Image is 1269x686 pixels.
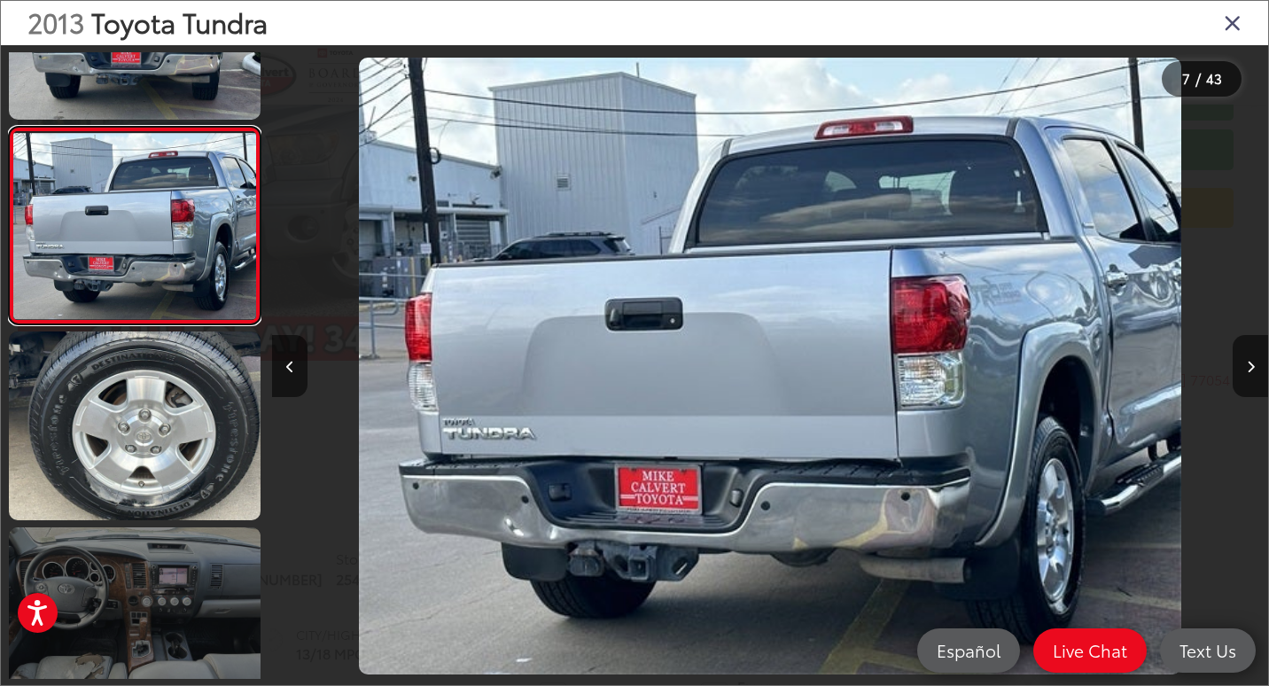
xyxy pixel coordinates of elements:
span: 2013 [27,3,84,41]
img: 2013 Toyota Tundra Platinum 5.7L V8 [6,330,263,522]
span: 43 [1206,68,1222,88]
a: Live Chat [1033,628,1147,673]
button: Next image [1233,335,1268,397]
span: Text Us [1171,639,1245,661]
div: 2013 Toyota Tundra Platinum 5.7L V8 6 [272,58,1268,675]
img: 2013 Toyota Tundra Platinum 5.7L V8 [359,58,1182,675]
span: Live Chat [1044,639,1136,661]
img: 2013 Toyota Tundra Platinum 5.7L V8 [11,133,258,319]
button: Previous image [272,335,308,397]
span: Toyota Tundra [91,3,268,41]
i: Close gallery [1224,11,1242,34]
span: 7 [1182,68,1190,88]
a: Español [917,628,1020,673]
a: Text Us [1160,628,1256,673]
span: Español [928,639,1009,661]
span: / [1194,73,1203,85]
